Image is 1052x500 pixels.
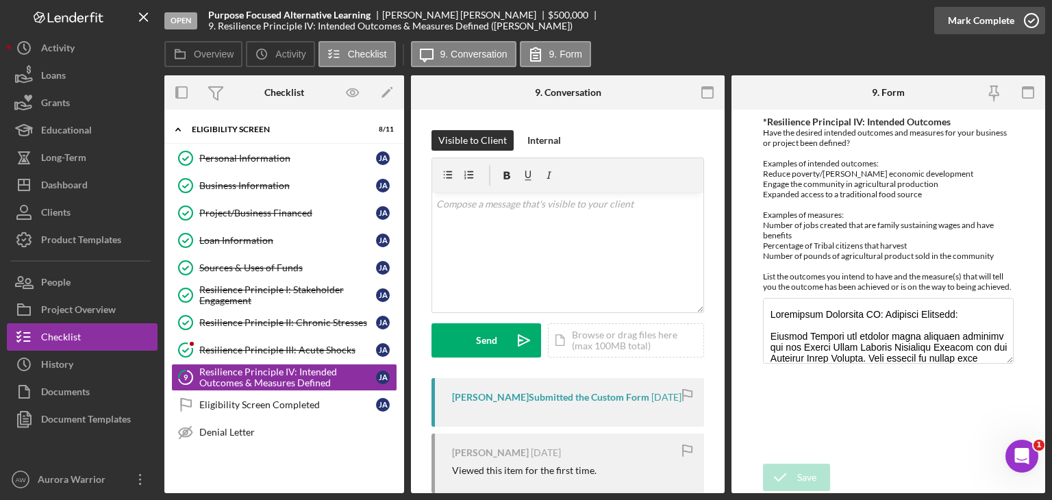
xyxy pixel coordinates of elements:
div: Personal Information [199,153,376,164]
time: 2025-09-16 23:16 [651,392,681,403]
label: 9. Conversation [440,49,508,60]
button: 9. Conversation [411,41,516,67]
time: 2025-08-17 23:06 [531,447,561,458]
div: Grants [41,89,70,120]
div: J A [376,151,390,165]
div: History [41,351,73,382]
div: J A [376,288,390,302]
div: Business Information [199,180,376,191]
span: 1 [1034,440,1044,451]
button: Document Templates [7,405,158,433]
button: AWAurora Warrior [7,466,158,493]
a: Resilience Principle I: Stakeholder EngagementJA [171,282,397,309]
a: Loan InformationJA [171,227,397,254]
a: Eligibility Screen CompletedJA [171,391,397,418]
div: J A [376,179,390,192]
button: 9. Form [520,41,591,67]
iframe: Intercom live chat [1005,440,1038,473]
label: Overview [194,49,234,60]
div: Resilience Principle III: Acute Shocks [199,345,376,355]
label: Activity [275,49,305,60]
div: J A [376,261,390,275]
div: Visible to Client [438,130,507,151]
a: Project/Business FinancedJA [171,199,397,227]
div: Send [476,323,497,358]
div: Eligibility Screen Completed [199,399,376,410]
div: Save [797,464,816,491]
button: Documents [7,378,158,405]
div: Clients [41,199,71,229]
button: Checklist [7,323,158,351]
div: Denial Letter [199,427,397,438]
button: Activity [246,41,314,67]
div: Dashboard [41,171,88,202]
button: Project Overview [7,296,158,323]
button: Activity [7,34,158,62]
button: Visible to Client [431,130,514,151]
div: Documents [41,378,90,409]
span: $500,000 [548,9,588,21]
button: Grants [7,89,158,116]
div: Mark Complete [948,7,1014,34]
button: Internal [521,130,568,151]
button: Long-Term [7,144,158,171]
label: Checklist [348,49,387,60]
div: 9. Conversation [535,87,601,98]
div: Sources & Uses of Funds [199,262,376,273]
div: Educational [41,116,92,147]
div: Document Templates [41,405,131,436]
div: Long-Term [41,144,86,175]
a: Resilience Principle II: Chronic StressesJA [171,309,397,336]
div: Checklist [41,323,81,354]
a: Product Templates [7,226,158,253]
a: History [7,351,158,378]
div: Have the desired intended outcomes and measures for your business or project been defined? Exampl... [763,127,1014,292]
button: Dashboard [7,171,158,199]
b: Purpose Focused Alternative Learning [208,10,371,21]
a: Personal InformationJA [171,145,397,172]
div: Eligibility Screen [192,125,360,134]
button: Checklist [318,41,396,67]
div: Product Templates [41,226,121,257]
label: *Resilience Principal IV: Intended Outcomes [763,116,951,127]
div: 9. Resilience Principle IV: Intended Outcomes & Measures Defined ([PERSON_NAME]) [208,21,573,32]
div: Aurora Warrior [34,466,123,497]
a: 9Resilience Principle IV: Intended Outcomes & Measures DefinedJA [171,364,397,391]
button: Loans [7,62,158,89]
div: J A [376,316,390,329]
div: Resilience Principle I: Stakeholder Engagement [199,284,376,306]
a: Educational [7,116,158,144]
div: Resilience Principle II: Chronic Stresses [199,317,376,328]
div: Project/Business Financed [199,208,376,218]
div: [PERSON_NAME] Submitted the Custom Form [452,392,649,403]
div: J A [376,371,390,384]
div: J A [376,343,390,357]
div: Project Overview [41,296,116,327]
div: 9. Form [872,87,905,98]
button: Clients [7,199,158,226]
div: Viewed this item for the first time. [452,465,597,476]
a: Denial Letter [171,418,397,446]
div: [PERSON_NAME] [PERSON_NAME] [382,10,548,21]
a: Resilience Principle III: Acute ShocksJA [171,336,397,364]
text: AW [15,476,26,484]
div: Loans [41,62,66,92]
label: 9. Form [549,49,582,60]
div: J A [376,398,390,412]
tspan: 9 [184,373,188,382]
button: Overview [164,41,242,67]
button: Mark Complete [934,7,1045,34]
div: Checklist [264,87,304,98]
div: Resilience Principle IV: Intended Outcomes & Measures Defined [199,366,376,388]
button: Send [431,323,541,358]
a: Sources & Uses of FundsJA [171,254,397,282]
